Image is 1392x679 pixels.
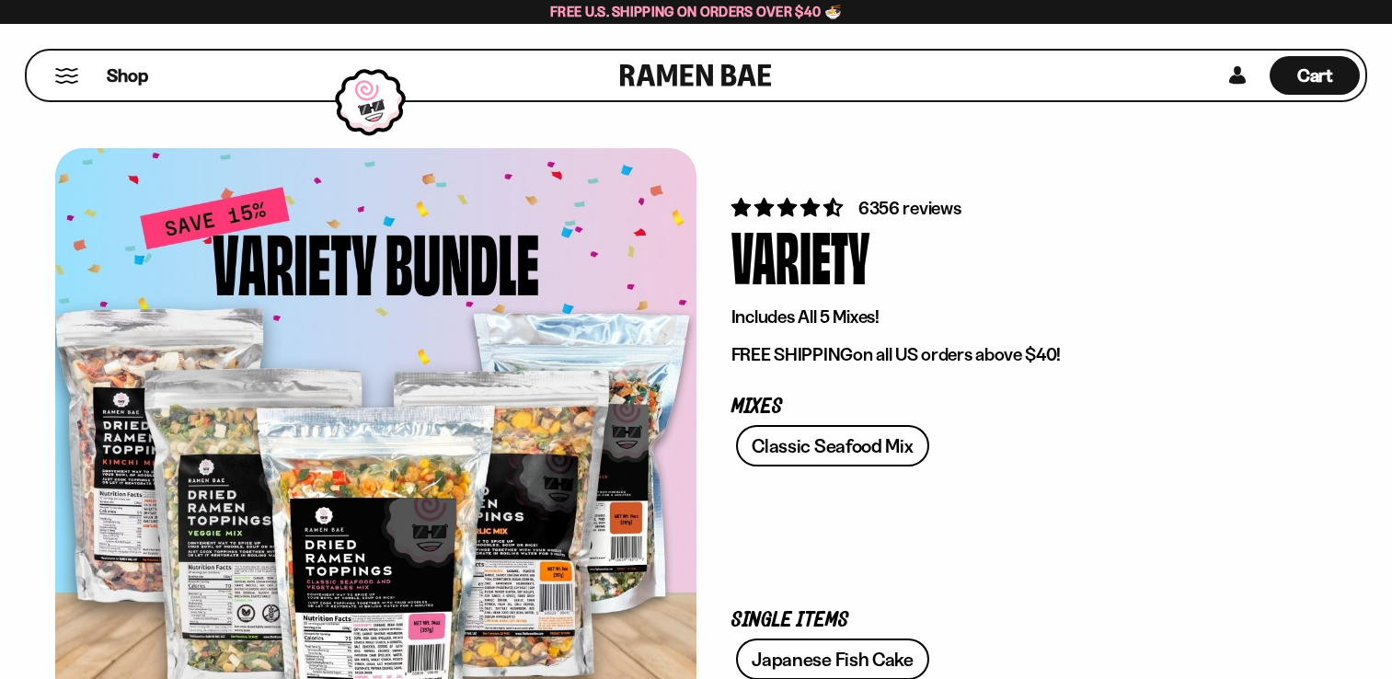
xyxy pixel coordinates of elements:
[54,68,79,84] button: Mobile Menu Trigger
[107,63,148,88] span: Shop
[731,196,846,219] span: 4.63 stars
[731,343,1302,366] p: on all US orders above $40!
[858,197,961,219] span: 6356 reviews
[1297,64,1333,86] span: Cart
[550,3,842,20] span: Free U.S. Shipping on Orders over $40 🍜
[107,56,148,95] a: Shop
[731,612,1302,629] p: Single Items
[1270,51,1360,100] div: Cart
[731,221,869,290] div: Variety
[731,343,853,365] strong: FREE SHIPPING
[736,425,928,466] a: Classic Seafood Mix
[731,398,1302,416] p: Mixes
[731,305,1302,328] p: Includes All 5 Mixes!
